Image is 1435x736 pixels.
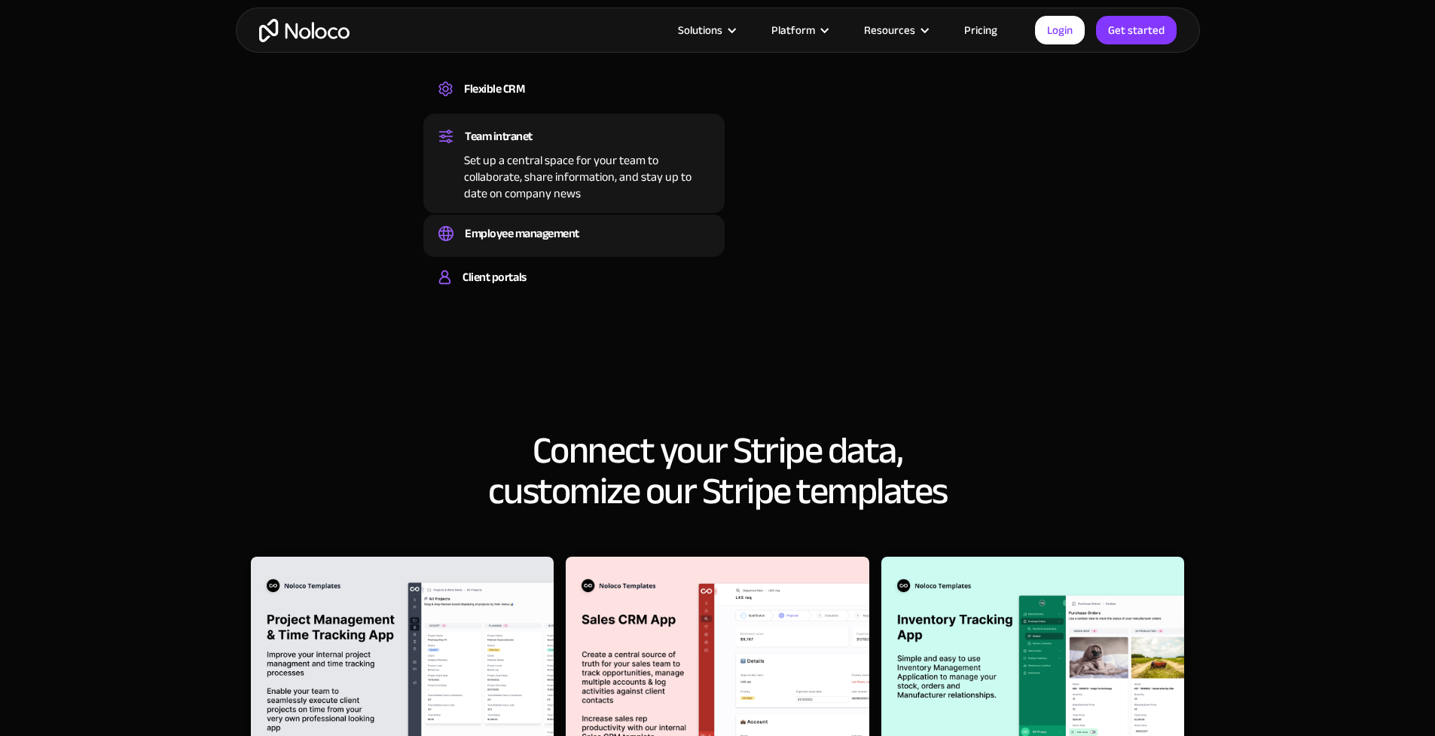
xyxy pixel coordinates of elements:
[438,148,710,202] div: Set up a central space for your team to collaborate, share information, and stay up to date on co...
[438,100,710,105] div: Create a custom CRM that you can adapt to your business’s needs, centralize your workflows, and m...
[463,266,526,289] div: Client portals
[465,222,579,245] div: Employee management
[259,19,350,42] a: home
[1096,16,1177,44] a: Get started
[771,20,815,40] div: Platform
[465,125,533,148] div: Team intranet
[464,78,524,100] div: Flexible CRM
[659,20,753,40] div: Solutions
[438,289,710,293] div: Build a secure, fully-branded, and personalized client portal that lets your customers self-serve.
[1035,16,1085,44] a: Login
[678,20,722,40] div: Solutions
[864,20,915,40] div: Resources
[438,245,710,249] div: Easily manage employee information, track performance, and handle HR tasks from a single platform.
[753,20,845,40] div: Platform
[945,20,1016,40] a: Pricing
[251,430,1185,512] h2: Connect your Stripe data, customize our Stripe templates
[845,20,945,40] div: Resources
